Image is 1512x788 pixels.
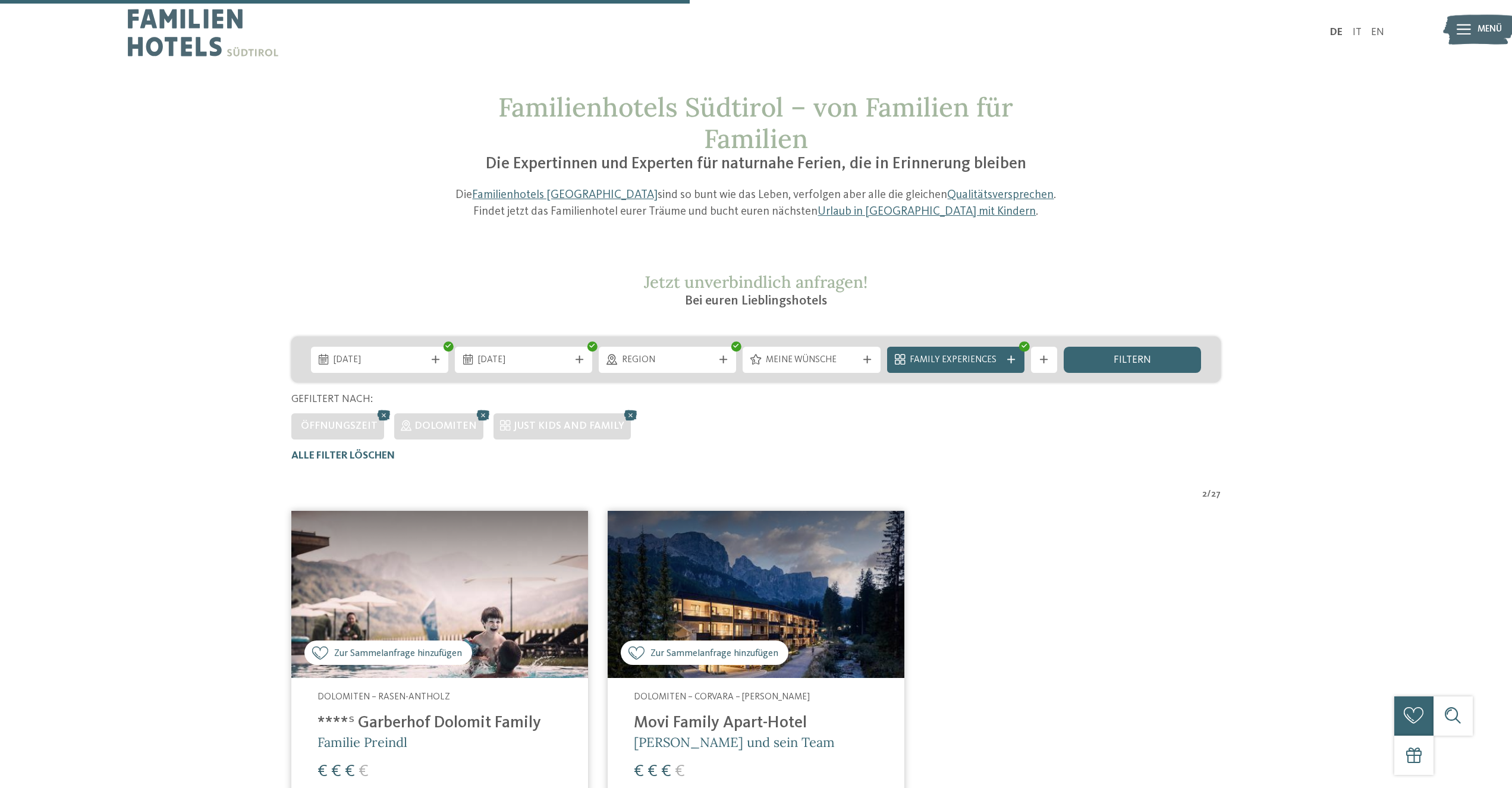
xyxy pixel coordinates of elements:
[445,187,1067,220] p: Die sind so bunt wie das Leben, verfolgen aber alle die gleichen . Findet jetzt das Familienhotel...
[498,90,1013,155] span: Familienhotels Südtirol – von Familien für Familien
[334,354,425,367] span: [DATE]
[685,294,827,307] span: Bei euren Lieblingshotels
[359,763,369,780] span: €
[634,692,810,702] span: Dolomiten – Corvara – [PERSON_NAME]
[1353,27,1362,37] a: IT
[644,271,867,293] span: Jetzt unverbindlich anfragen!
[478,354,570,367] span: [DATE]
[1371,27,1384,37] a: EN
[414,421,477,431] span: Dolomiten
[472,189,658,201] a: Familienhotels [GEOGRAPHIC_DATA]
[634,734,835,751] span: [PERSON_NAME] und sein Team
[318,714,562,733] h4: ****ˢ Garberhof Dolomit Family
[634,714,878,733] h4: Movi Family Apart-Hotel
[301,421,378,431] span: Öffnungszeit
[291,451,395,461] span: Alle Filter löschen
[608,511,904,678] img: Familienhotels gesucht? Hier findet ihr die besten!
[318,763,328,780] span: €
[947,189,1054,201] a: Qualitätsversprechen
[622,354,713,367] span: Region
[514,421,624,431] span: JUST KIDS AND FAMILY
[345,763,355,780] span: €
[334,646,462,660] span: Zur Sammelanfrage hinzufügen
[318,692,450,702] span: Dolomiten – Rasen-Antholz
[647,763,658,780] span: €
[1478,23,1502,36] span: Menü
[661,763,671,780] span: €
[1211,488,1221,501] span: 27
[1202,488,1207,501] span: 2
[291,394,373,404] span: Gefiltert nach:
[634,763,644,780] span: €
[1330,27,1343,37] a: DE
[910,354,1001,367] span: Family Experiences
[766,354,857,367] span: Meine Wünsche
[291,511,588,678] img: Familienhotels gesucht? Hier findet ihr die besten!
[675,763,685,780] span: €
[1114,355,1151,366] span: filtern
[486,156,1026,172] span: Die Expertinnen und Experten für naturnahe Ferien, die in Erinnerung bleiben
[331,763,341,780] span: €
[650,646,778,660] span: Zur Sammelanfrage hinzufügen
[1207,488,1211,501] span: /
[818,206,1036,218] a: Urlaub in [GEOGRAPHIC_DATA] mit Kindern
[318,734,407,751] span: Familie Preindl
